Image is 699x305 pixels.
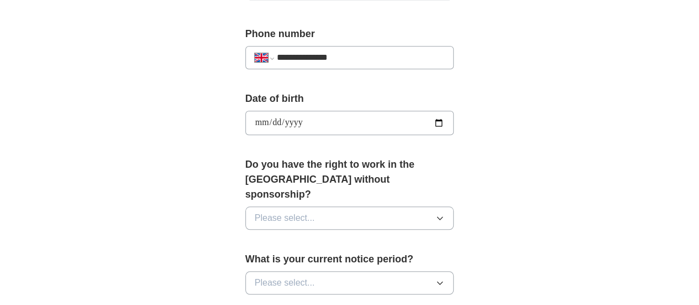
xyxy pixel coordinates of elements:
[255,211,315,225] span: Please select...
[245,206,454,230] button: Please select...
[245,27,454,42] label: Phone number
[245,157,454,202] label: Do you have the right to work in the [GEOGRAPHIC_DATA] without sponsorship?
[245,252,454,267] label: What is your current notice period?
[255,276,315,290] span: Please select...
[245,91,454,106] label: Date of birth
[245,271,454,294] button: Please select...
